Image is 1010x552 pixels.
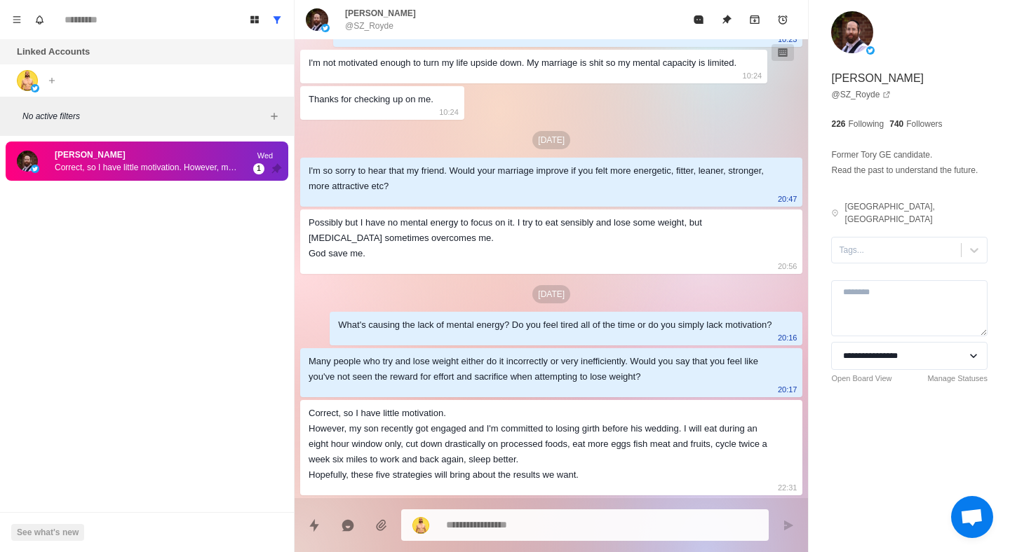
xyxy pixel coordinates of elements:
p: [DATE] [532,131,570,149]
p: [PERSON_NAME] [55,149,126,161]
img: picture [17,70,38,91]
img: picture [866,46,875,55]
p: @SZ_Royde [345,20,393,32]
p: [PERSON_NAME] [831,70,924,87]
img: picture [831,11,873,53]
p: [DATE] [532,285,570,303]
a: Manage Statuses [927,373,988,385]
button: Archive [741,6,769,34]
div: Thanks for checking up on me. [309,92,433,107]
p: No active filters [22,110,266,123]
a: @SZ_Royde [831,88,891,101]
p: Former Tory GE candidate. Read the past to understand the future. [831,147,978,178]
img: picture [31,84,39,92]
div: I'm not motivated enough to turn my life upside down. My marriage is shit so my mental capacity i... [309,55,736,71]
img: picture [306,8,328,31]
button: Unpin [713,6,741,34]
button: Board View [243,8,266,31]
div: Correct, so I have little motivation. However, my son recently got engaged and I'm committed to l... [309,406,772,483]
p: Wed [248,150,283,162]
p: 10:24 [439,104,459,120]
p: Correct, so I have little motivation. However, my son recently got engaged and I'm committed to l... [55,161,237,174]
button: Add account [43,72,60,89]
p: Following [849,118,884,130]
p: 226 [831,118,845,130]
button: Menu [6,8,28,31]
p: 22:31 [778,480,797,495]
span: 1 [253,163,264,174]
p: 20:17 [778,382,797,397]
div: Open chat [951,496,993,538]
button: See what's new [11,524,84,541]
button: Add reminder [769,6,797,34]
p: Followers [906,118,942,130]
div: I'm so sorry to hear that my friend. Would your marriage improve if you felt more energetic, fitt... [309,163,772,194]
p: 740 [889,118,903,130]
button: Send message [774,511,802,539]
img: picture [31,165,39,173]
button: Mark as read [685,6,713,34]
img: picture [17,151,38,172]
div: Possibly but I have no mental energy to focus on it. I try to eat sensibly and lose some weight, ... [309,215,772,261]
p: 10:24 [743,68,762,83]
button: Add filters [266,108,283,125]
div: Many people who try and lose weight either do it incorrectly or very inefficiently. Would you say... [309,354,772,385]
button: Show all conversations [266,8,288,31]
div: What's causing the lack of mental energy? Do you feel tired all of the time or do you simply lack... [338,317,772,333]
img: picture [321,24,330,32]
img: picture [412,517,429,534]
p: Linked Accounts [17,45,90,59]
p: [GEOGRAPHIC_DATA], [GEOGRAPHIC_DATA] [845,200,988,226]
p: 20:56 [778,258,797,274]
button: Reply with AI [334,511,362,539]
button: Notifications [28,8,50,31]
button: Quick replies [300,511,328,539]
a: Open Board View [831,373,891,385]
button: Add media [368,511,396,539]
p: 10:23 [778,32,797,47]
p: 20:16 [778,330,797,345]
p: 20:47 [778,191,797,207]
p: [PERSON_NAME] [345,7,416,20]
